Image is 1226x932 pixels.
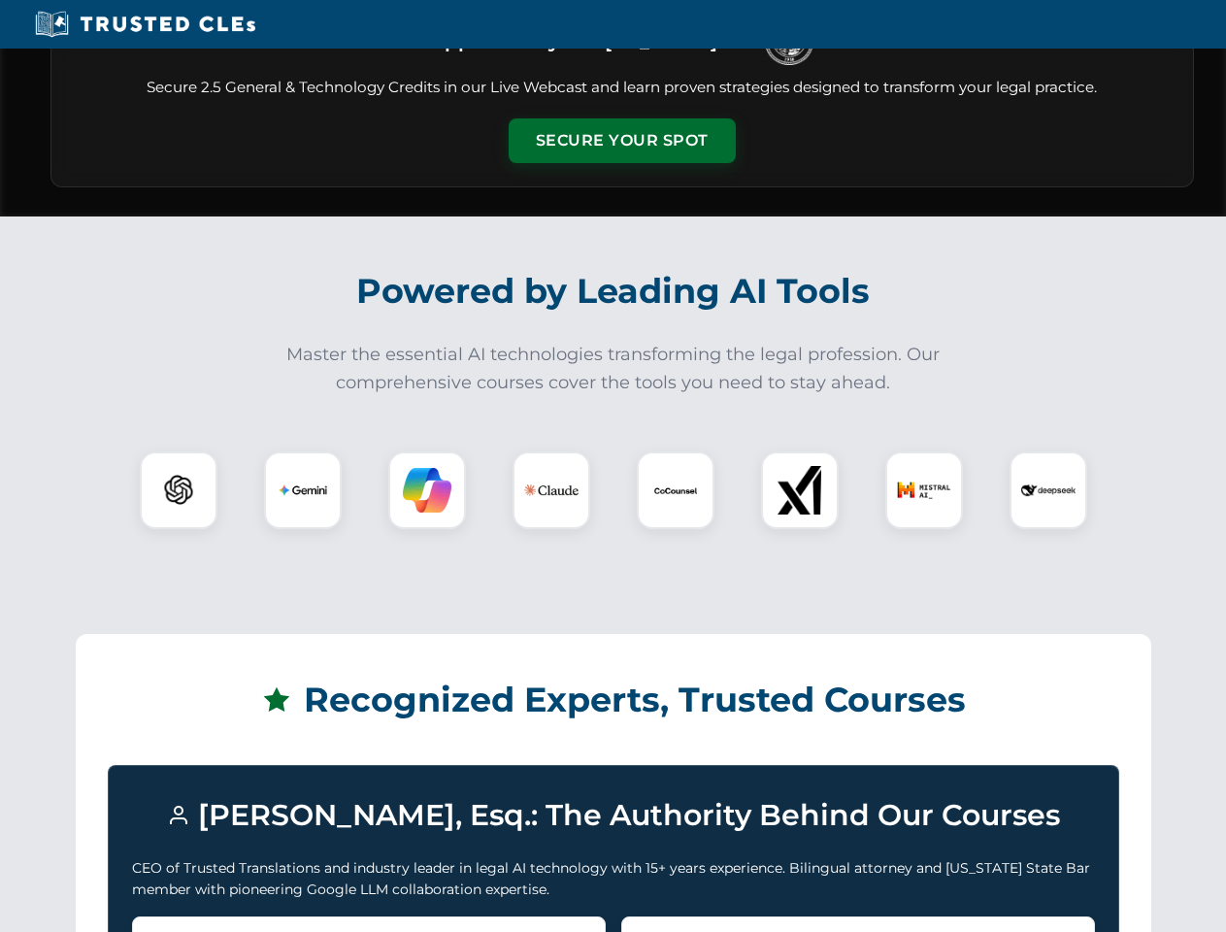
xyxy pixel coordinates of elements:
[75,77,1170,99] p: Secure 2.5 General & Technology Credits in our Live Webcast and learn proven strategies designed ...
[108,666,1119,734] h2: Recognized Experts, Trusted Courses
[509,118,736,163] button: Secure Your Spot
[1021,463,1076,517] img: DeepSeek Logo
[513,451,590,529] div: Claude
[140,451,217,529] div: ChatGPT
[1010,451,1087,529] div: DeepSeek
[150,462,207,518] img: ChatGPT Logo
[637,451,714,529] div: CoCounsel
[29,10,261,39] img: Trusted CLEs
[388,451,466,529] div: Copilot
[403,466,451,515] img: Copilot Logo
[279,466,327,515] img: Gemini Logo
[132,789,1095,842] h3: [PERSON_NAME], Esq.: The Authority Behind Our Courses
[274,341,953,397] p: Master the essential AI technologies transforming the legal profession. Our comprehensive courses...
[132,857,1095,901] p: CEO of Trusted Translations and industry leader in legal AI technology with 15+ years experience....
[651,466,700,515] img: CoCounsel Logo
[885,451,963,529] div: Mistral AI
[761,451,839,529] div: xAI
[776,466,824,515] img: xAI Logo
[524,463,579,517] img: Claude Logo
[264,451,342,529] div: Gemini
[897,463,951,517] img: Mistral AI Logo
[76,257,1151,325] h2: Powered by Leading AI Tools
